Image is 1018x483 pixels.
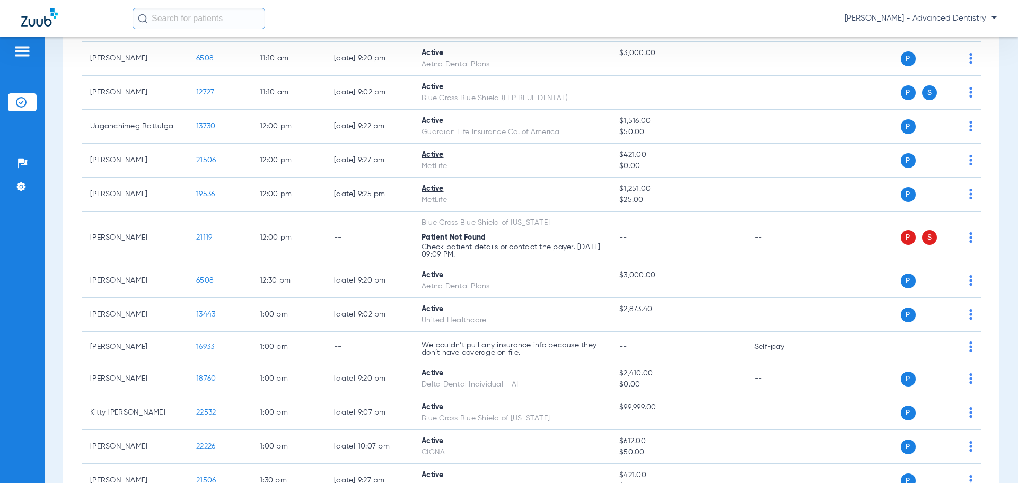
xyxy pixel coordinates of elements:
td: 1:00 PM [251,430,326,464]
span: P [901,406,916,420]
span: [PERSON_NAME] - Advanced Dentistry [845,13,997,24]
img: Search Icon [138,14,147,23]
span: P [901,119,916,134]
div: Active [422,183,602,195]
td: [PERSON_NAME] [82,264,188,298]
td: [PERSON_NAME] [82,430,188,464]
img: group-dot-blue.svg [969,407,972,418]
td: [DATE] 9:20 PM [326,42,413,76]
div: MetLife [422,161,602,172]
td: 11:10 AM [251,42,326,76]
span: 13730 [196,122,215,130]
td: -- [746,110,818,144]
img: group-dot-blue.svg [969,275,972,286]
td: 11:10 AM [251,76,326,110]
td: -- [746,178,818,212]
td: 12:00 PM [251,144,326,178]
td: [PERSON_NAME] [82,42,188,76]
img: group-dot-blue.svg [969,155,972,165]
img: group-dot-blue.svg [969,53,972,64]
span: $3,000.00 [619,270,737,281]
span: S [922,230,937,245]
td: -- [746,42,818,76]
div: Blue Cross Blue Shield of [US_STATE] [422,413,602,424]
td: -- [746,430,818,464]
span: -- [619,234,627,241]
div: Blue Cross Blue Shield of [US_STATE] [422,217,602,229]
img: group-dot-blue.svg [969,309,972,320]
td: Uuganchimeg Battulga [82,110,188,144]
img: group-dot-blue.svg [969,441,972,452]
td: 1:00 PM [251,396,326,430]
span: P [901,230,916,245]
td: 12:00 PM [251,178,326,212]
span: 22532 [196,409,216,416]
td: 12:00 PM [251,110,326,144]
img: group-dot-blue.svg [969,232,972,243]
td: -- [746,144,818,178]
span: P [901,308,916,322]
td: 1:00 PM [251,332,326,362]
div: Active [422,436,602,447]
span: $421.00 [619,150,737,161]
span: -- [619,315,737,326]
span: 16933 [196,343,214,350]
td: [DATE] 9:02 PM [326,298,413,332]
span: -- [619,413,737,424]
div: Aetna Dental Plans [422,281,602,292]
td: 12:30 PM [251,264,326,298]
span: S [922,85,937,100]
span: -- [619,59,737,70]
span: Patient Not Found [422,234,486,241]
td: [DATE] 9:25 PM [326,178,413,212]
div: Active [422,270,602,281]
div: Active [422,48,602,59]
td: [PERSON_NAME] [82,362,188,396]
span: -- [619,343,627,350]
span: $421.00 [619,470,737,481]
span: 6508 [196,277,214,284]
td: -- [326,212,413,264]
div: Blue Cross Blue Shield (FEP BLUE DENTAL) [422,93,602,104]
div: Active [422,470,602,481]
span: P [901,372,916,387]
span: $612.00 [619,436,737,447]
span: P [901,187,916,202]
span: P [901,440,916,454]
span: $2,410.00 [619,368,737,379]
img: group-dot-blue.svg [969,341,972,352]
span: $0.00 [619,161,737,172]
div: MetLife [422,195,602,206]
span: P [901,85,916,100]
img: group-dot-blue.svg [969,121,972,131]
img: group-dot-blue.svg [969,373,972,384]
img: group-dot-blue.svg [969,189,972,199]
p: Check patient details or contact the payer. [DATE] 09:09 PM. [422,243,602,258]
span: $3,000.00 [619,48,737,59]
td: [PERSON_NAME] [82,76,188,110]
span: 22226 [196,443,215,450]
td: -- [746,76,818,110]
span: $25.00 [619,195,737,206]
span: $99,999.00 [619,402,737,413]
td: -- [746,396,818,430]
td: [PERSON_NAME] [82,332,188,362]
div: Active [422,82,602,93]
span: $1,516.00 [619,116,737,127]
td: -- [746,298,818,332]
td: [DATE] 9:22 PM [326,110,413,144]
span: -- [619,281,737,292]
td: Kitty [PERSON_NAME] [82,396,188,430]
div: Active [422,304,602,315]
td: [PERSON_NAME] [82,298,188,332]
img: hamburger-icon [14,45,31,58]
span: 21506 [196,156,216,164]
span: 18760 [196,375,216,382]
td: Self-pay [746,332,818,362]
div: United Healthcare [422,315,602,326]
span: 21119 [196,234,212,241]
td: -- [746,362,818,396]
span: 12727 [196,89,214,96]
td: [PERSON_NAME] [82,144,188,178]
div: Active [422,368,602,379]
